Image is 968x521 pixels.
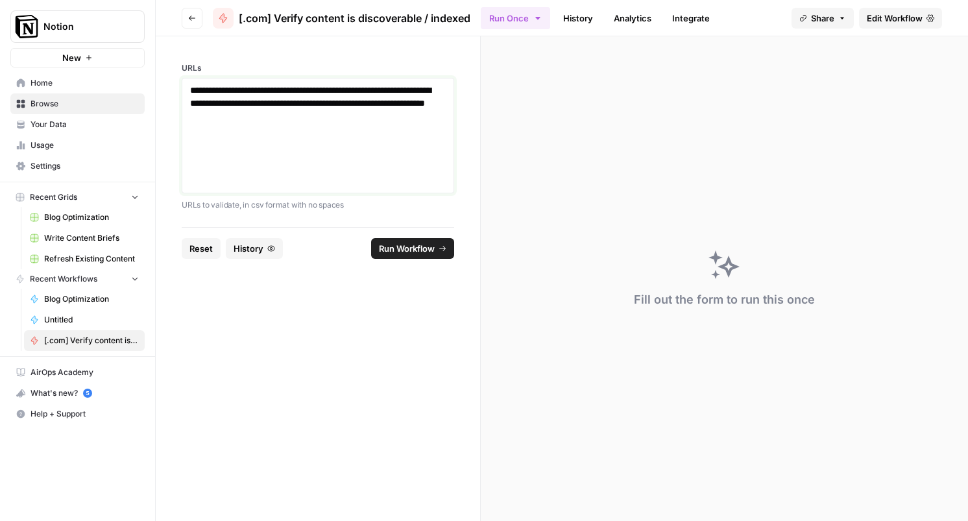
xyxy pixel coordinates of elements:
span: [.com] Verify content is discoverable / indexed [44,335,139,346]
span: Browse [30,98,139,110]
span: Edit Workflow [867,12,923,25]
button: Run Once [481,7,550,29]
span: Reset [189,242,213,255]
a: [.com] Verify content is discoverable / indexed [213,8,470,29]
a: Write Content Briefs [24,228,145,248]
span: Home [30,77,139,89]
div: Fill out the form to run this once [634,291,815,309]
span: AirOps Academy [30,367,139,378]
a: 5 [83,389,92,398]
a: Untitled [24,309,145,330]
button: Run Workflow [371,238,454,259]
a: Edit Workflow [859,8,942,29]
button: Reset [182,238,221,259]
span: Untitled [44,314,139,326]
span: Notion [43,20,122,33]
span: Run Workflow [379,242,435,255]
span: Blog Optimization [44,293,139,305]
text: 5 [86,390,89,396]
span: History [234,242,263,255]
a: Refresh Existing Content [24,248,145,269]
span: New [62,51,81,64]
a: Settings [10,156,145,176]
a: Browse [10,93,145,114]
button: Workspace: Notion [10,10,145,43]
a: Home [10,73,145,93]
span: Refresh Existing Content [44,253,139,265]
span: [.com] Verify content is discoverable / indexed [239,10,470,26]
img: Notion Logo [15,15,38,38]
a: Integrate [664,8,718,29]
a: [.com] Verify content is discoverable / indexed [24,330,145,351]
span: Help + Support [30,408,139,420]
button: Help + Support [10,404,145,424]
span: Usage [30,139,139,151]
a: AirOps Academy [10,362,145,383]
button: History [226,238,283,259]
span: Share [811,12,834,25]
button: New [10,48,145,67]
span: Write Content Briefs [44,232,139,244]
a: History [555,8,601,29]
button: Share [792,8,854,29]
span: Your Data [30,119,139,130]
a: Your Data [10,114,145,135]
span: Settings [30,160,139,172]
button: Recent Grids [10,188,145,207]
a: Usage [10,135,145,156]
span: Blog Optimization [44,212,139,223]
button: What's new? 5 [10,383,145,404]
button: Recent Workflows [10,269,145,289]
a: Blog Optimization [24,207,145,228]
div: What's new? [11,383,144,403]
a: Analytics [606,8,659,29]
label: URLs [182,62,454,74]
span: Recent Workflows [30,273,97,285]
span: Recent Grids [30,191,77,203]
p: URLs to validate, in csv format with no spaces [182,199,454,212]
a: Blog Optimization [24,289,145,309]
